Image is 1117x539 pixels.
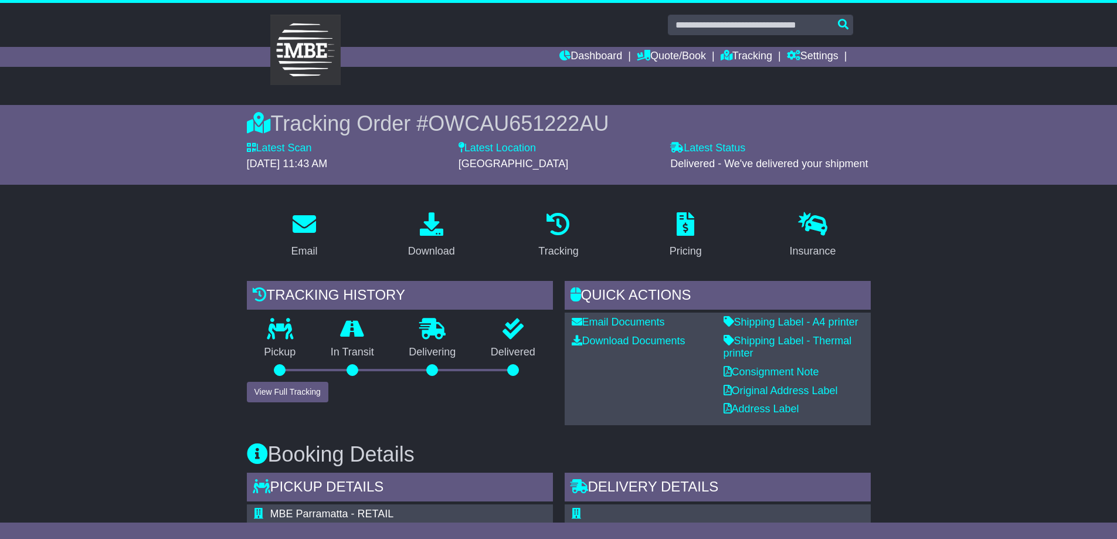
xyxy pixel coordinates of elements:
p: In Transit [313,346,392,359]
div: Pickup Details [247,473,553,504]
h3: Booking Details [247,443,871,466]
label: Latest Location [459,142,536,155]
a: Insurance [782,208,844,263]
a: Download [400,208,463,263]
a: Consignment Note [724,366,819,378]
p: Delivered [473,346,553,359]
a: Email Documents [572,316,665,328]
span: Delivered - We've delivered your shipment [670,158,868,170]
button: View Full Tracking [247,382,328,402]
div: Tracking history [247,281,553,313]
span: [GEOGRAPHIC_DATA] [459,158,568,170]
p: Pickup [247,346,314,359]
div: Pricing [670,243,702,259]
a: Dashboard [559,47,622,67]
div: Email [291,243,317,259]
span: MBE Parramatta - RETAIL [270,508,394,520]
label: Latest Status [670,142,745,155]
span: [DATE] 11:43 AM [247,158,328,170]
a: Tracking [531,208,586,263]
a: Quote/Book [637,47,706,67]
a: Tracking [721,47,772,67]
div: Delivery Details [565,473,871,504]
a: Shipping Label - Thermal printer [724,335,852,360]
p: Delivering [392,346,474,359]
div: Tracking [538,243,578,259]
a: Address Label [724,403,799,415]
div: Quick Actions [565,281,871,313]
div: Insurance [790,243,836,259]
a: Email [283,208,325,263]
a: Pricing [662,208,709,263]
div: Tracking Order # [247,111,871,136]
a: Original Address Label [724,385,838,396]
a: Shipping Label - A4 printer [724,316,858,328]
a: Download Documents [572,335,685,347]
div: Download [408,243,455,259]
span: OWCAU651222AU [428,111,609,135]
label: Latest Scan [247,142,312,155]
a: Settings [787,47,838,67]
